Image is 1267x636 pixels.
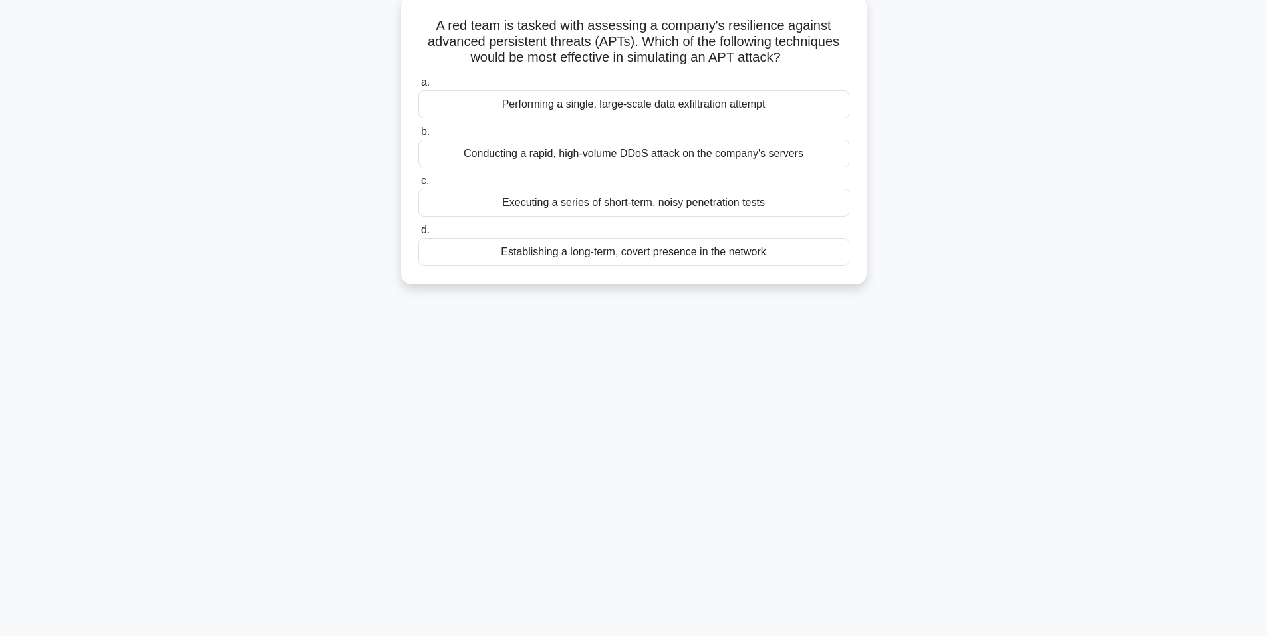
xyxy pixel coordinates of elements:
span: b. [421,126,430,137]
div: Executing a series of short-term, noisy penetration tests [418,189,849,217]
span: a. [421,76,430,88]
div: Performing a single, large-scale data exfiltration attempt [418,90,849,118]
span: d. [421,224,430,235]
div: Establishing a long-term, covert presence in the network [418,238,849,266]
span: c. [421,175,429,186]
div: Conducting a rapid, high-volume DDoS attack on the company's servers [418,140,849,167]
h5: A red team is tasked with assessing a company's resilience against advanced persistent threats (A... [417,17,851,66]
